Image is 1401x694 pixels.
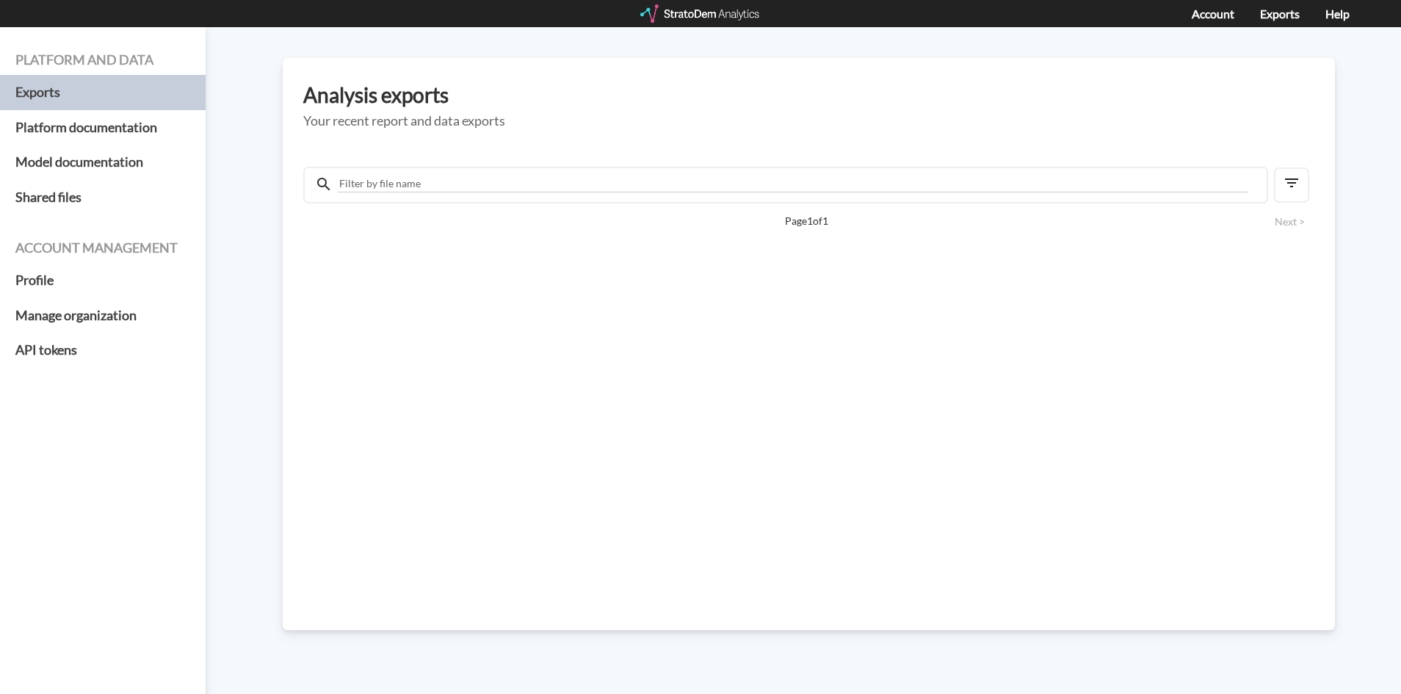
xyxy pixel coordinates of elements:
[15,333,190,368] a: API tokens
[15,263,190,298] a: Profile
[15,180,190,215] a: Shared files
[15,145,190,180] a: Model documentation
[338,176,1248,192] input: Filter by file name
[15,53,190,68] h4: Platform and data
[1325,7,1350,21] a: Help
[355,214,1258,228] span: Page 1 of 1
[15,110,190,145] a: Platform documentation
[15,75,190,110] a: Exports
[1192,7,1234,21] a: Account
[15,241,190,256] h4: Account management
[303,84,1314,106] h3: Analysis exports
[303,114,1314,129] h5: Your recent report and data exports
[1270,214,1309,230] button: Next >
[15,298,190,333] a: Manage organization
[1260,7,1300,21] a: Exports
